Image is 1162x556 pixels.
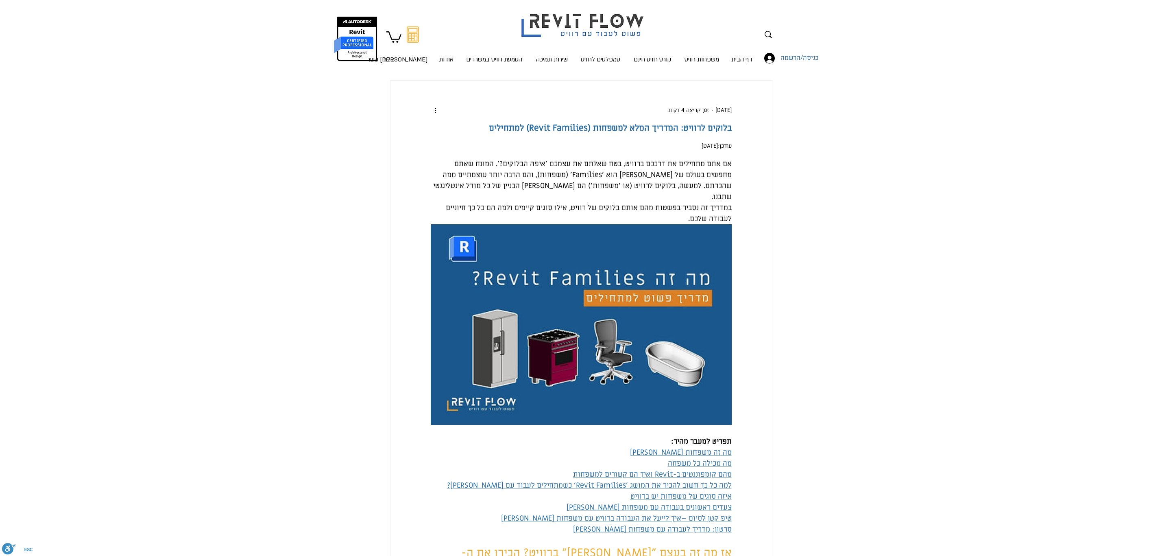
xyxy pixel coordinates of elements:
[726,48,759,64] a: דף הבית
[715,106,732,114] span: 12 במאי
[373,48,759,64] nav: אתר
[533,48,571,71] p: שירות תמיכה
[778,53,821,63] span: כניסה/הרשמה
[364,48,431,71] p: [PERSON_NAME] קשר
[630,492,732,501] a: איזה סוגים של משפחות יש ברוויט
[444,203,732,223] span: במדריך זה נסביר בפשטות מהם אותם בלוקים של רוויט, אילו סוגים קיימים ולמה הם כל כך חיוניים לעבודה ש...
[378,48,400,64] a: בלוג
[702,142,718,150] span: 29 ביולי
[681,514,698,523] a: יום –
[333,16,378,61] img: autodesk certified professional in revit for architectural design יונתן אלדד
[578,48,624,71] p: טמפלטים לרוויט
[630,48,674,71] p: קורס רוויט חינם
[573,470,732,479] a: מהם קומפוננטים ב-Revit ואיך הם קשורים למשפחות
[728,48,756,71] p: דף הבית
[433,48,459,64] a: אודות
[407,26,419,43] svg: מחשבון מעבר מאוטוקאד לרוויט
[459,48,530,64] a: הטמעת רוויט במשרדים
[627,48,678,64] a: קורס רוויט חינם
[380,48,397,71] p: בלוג
[447,481,732,490] a: למה כל כך חשוב להכיר את המושג 'Revit Families' כשמתחילים לעבוד עם [PERSON_NAME]?
[436,48,457,71] p: אודות
[698,514,732,523] a: טיפ קטן לס
[431,224,732,425] img: בלוקים לרוויט
[671,437,732,446] span: תפריט למעבר מהיר:
[630,448,732,457] a: מה זה משפחות [PERSON_NAME]
[513,1,654,39] img: Revit flow logo פשוט לעבוד עם רוויט
[668,106,709,114] span: זמן קריאה 4 דקות
[431,122,732,134] h1: בלוקים לרוויט: המדריך המלא למשפחות (Revit Families) למתחילים
[501,514,681,523] span: איך לייעל את העבודה ברוויט עם משפחות [PERSON_NAME]
[668,459,732,468] a: מה מכילה כל משפחה
[681,48,722,71] p: משפחות רוויט
[567,503,732,512] a: צעדים ראשונים בעבודה עם משפחות [PERSON_NAME]
[400,48,433,64] a: [PERSON_NAME] קשר
[678,48,726,64] a: משפחות רוויט
[431,142,732,150] p: עודכן:
[463,48,525,71] p: הטמעת רוויט במשרדים
[573,525,732,534] span: סרטון: מדריך לעבודה עם משפחות [PERSON_NAME]
[431,159,732,201] span: אם אתם מתחילים את דרככם ברוויט, בטח שאלתם את עצמכם 'איפה הבלוקים?'. המונח שאתם מחפשים בעולם של [P...
[530,48,575,64] a: שירות תמיכה
[575,48,627,64] a: טמפלטים לרוויט
[759,50,795,66] button: כניסה/הרשמה
[431,105,440,115] button: פעולות נוספות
